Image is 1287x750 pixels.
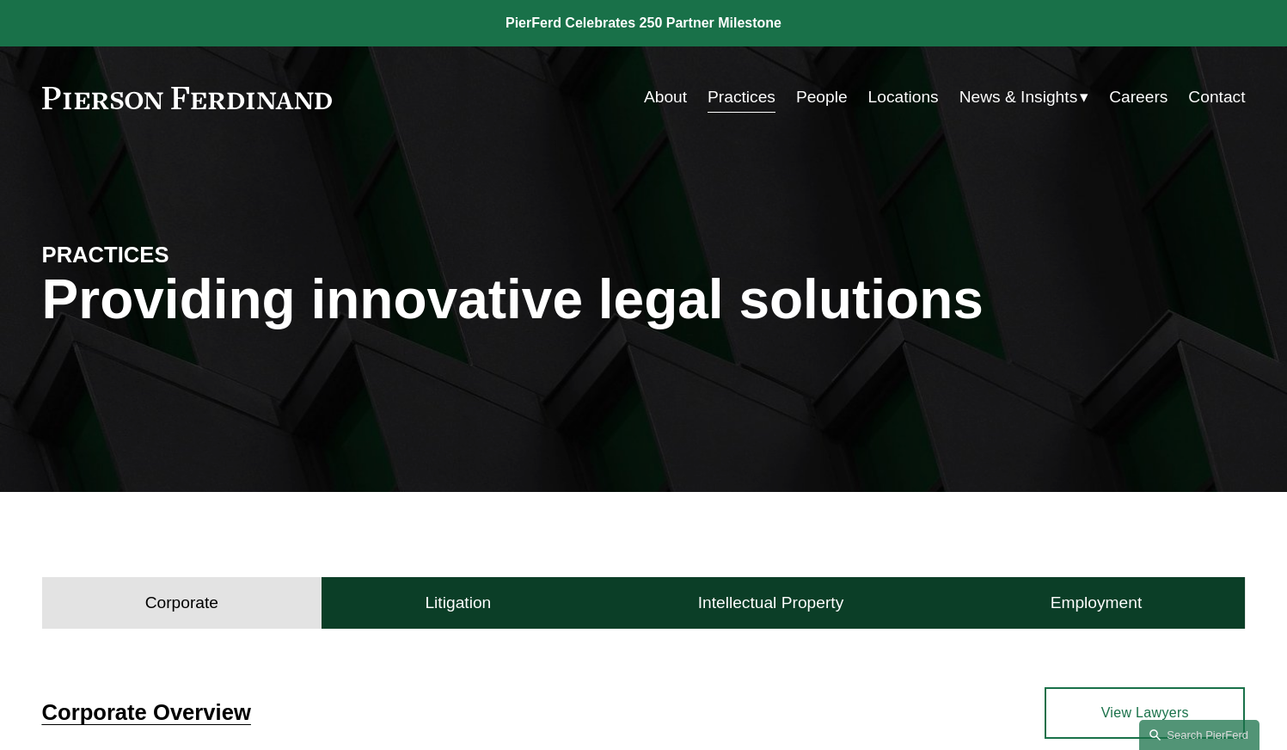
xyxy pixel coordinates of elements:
a: Locations [868,81,939,114]
h1: Providing innovative legal solutions [42,268,1246,331]
a: Corporate Overview [42,700,251,724]
a: folder dropdown [959,81,1089,114]
h4: Employment [1051,593,1143,613]
a: People [796,81,848,114]
a: Search this site [1139,720,1259,750]
a: View Lawyers [1045,687,1245,739]
a: About [644,81,687,114]
h4: Intellectual Property [698,593,844,613]
a: Careers [1109,81,1167,114]
h4: Corporate [145,593,218,613]
a: Contact [1188,81,1245,114]
h4: Litigation [425,593,491,613]
a: Practices [708,81,775,114]
span: News & Insights [959,83,1078,113]
h4: PRACTICES [42,241,343,268]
